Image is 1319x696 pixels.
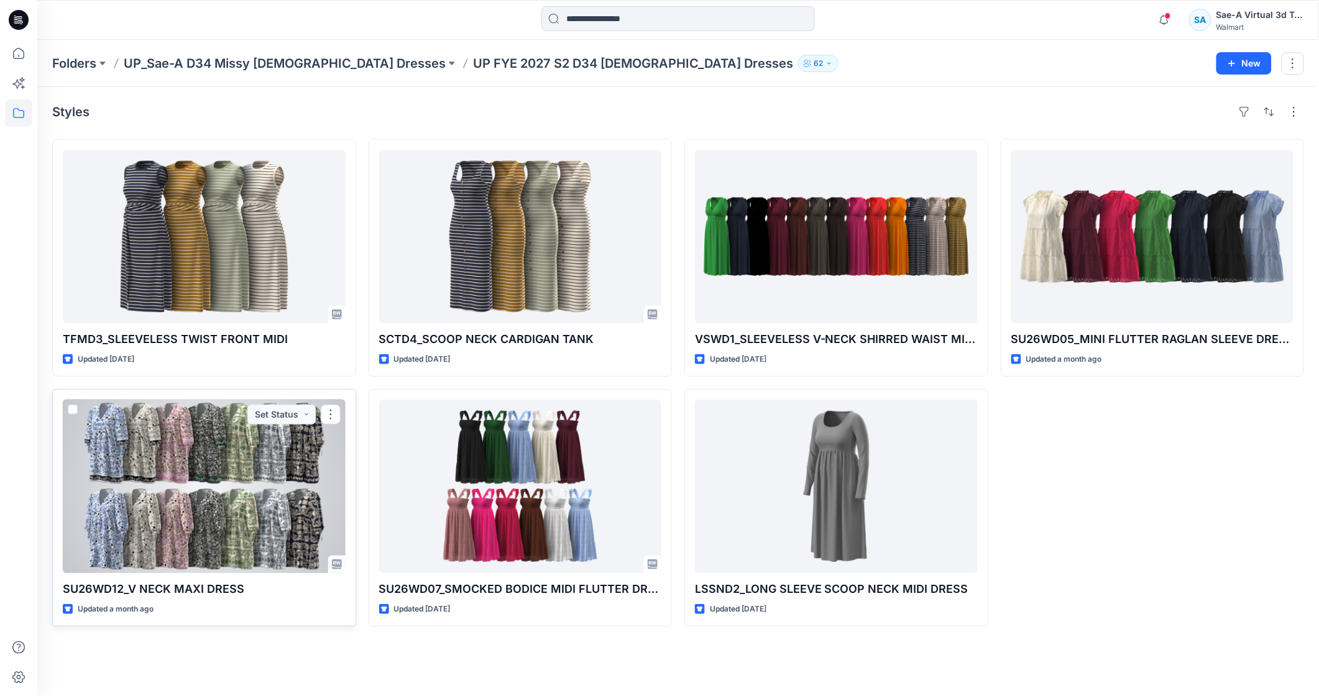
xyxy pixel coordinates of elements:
[124,55,446,72] a: UP_Sae-A D34 Missy [DEMOGRAPHIC_DATA] Dresses
[814,57,823,70] p: 62
[1216,22,1303,32] div: Walmart
[710,353,766,366] p: Updated [DATE]
[695,580,978,598] p: LSSND2_LONG SLEEVE SCOOP NECK MIDI DRESS
[1216,7,1303,22] div: Sae-A Virtual 3d Team
[63,400,346,573] a: SU26WD12_V NECK MAXI DRESS
[1011,331,1294,348] p: SU26WD05_MINI FLUTTER RAGLAN SLEEVE DRESS
[63,150,346,323] a: TFMD3_SLEEVELESS TWIST FRONT MIDI
[1216,52,1272,75] button: New
[52,104,90,119] h4: Styles
[695,150,978,323] a: VSWD1_SLEEVELESS V-NECK SHIRRED WAIST MIDI DRESS
[1026,353,1102,366] p: Updated a month ago
[63,331,346,348] p: TFMD3_SLEEVELESS TWIST FRONT MIDI
[78,603,154,616] p: Updated a month ago
[379,331,662,348] p: SCTD4_SCOOP NECK CARDIGAN TANK
[695,400,978,573] a: LSSND2_LONG SLEEVE SCOOP NECK MIDI DRESS
[798,55,839,72] button: 62
[78,353,134,366] p: Updated [DATE]
[379,580,662,598] p: SU26WD07_SMOCKED BODICE MIDI FLUTTER DRESS
[394,603,451,616] p: Updated [DATE]
[1189,9,1211,31] div: SA
[710,603,766,616] p: Updated [DATE]
[63,580,346,598] p: SU26WD12_V NECK MAXI DRESS
[695,331,978,348] p: VSWD1_SLEEVELESS V-NECK SHIRRED WAIST MIDI DRESS
[1011,150,1294,323] a: SU26WD05_MINI FLUTTER RAGLAN SLEEVE DRESS
[379,150,662,323] a: SCTD4_SCOOP NECK CARDIGAN TANK
[379,400,662,573] a: SU26WD07_SMOCKED BODICE MIDI FLUTTER DRESS
[394,353,451,366] p: Updated [DATE]
[52,55,96,72] a: Folders
[473,55,793,72] p: UP FYE 2027 S2 D34 [DEMOGRAPHIC_DATA] Dresses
